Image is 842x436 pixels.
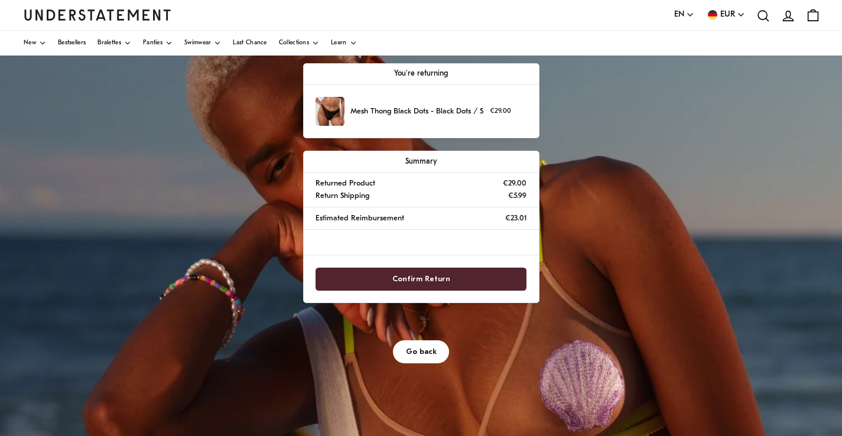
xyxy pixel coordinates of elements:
[58,40,86,46] span: Bestsellers
[316,212,404,224] p: Estimated Reimbursement
[350,105,483,118] p: Mesh Thong Black Dots - Black Dots / S
[97,31,131,56] a: Bralettes
[316,190,369,202] p: Return Shipping
[674,8,694,21] button: EN
[720,8,735,21] span: EUR
[316,155,526,168] p: Summary
[97,40,121,46] span: Bralettes
[331,40,347,46] span: Learn
[279,31,319,56] a: Collections
[143,31,173,56] a: Panties
[24,9,171,20] a: Understatement Homepage
[184,40,211,46] span: Swimwear
[392,268,450,290] span: Confirm Return
[406,341,437,363] span: Go back
[184,31,221,56] a: Swimwear
[316,67,526,80] p: You're returning
[316,97,344,126] img: DOTS-STR-004_zalando_3-crop.jpg
[508,190,526,202] p: €5.99
[143,40,162,46] span: Panties
[331,31,357,56] a: Learn
[24,31,46,56] a: New
[393,340,450,363] button: Go back
[505,212,526,224] p: €23.01
[279,40,309,46] span: Collections
[706,8,745,21] button: EUR
[316,268,526,291] button: Confirm Return
[490,106,511,117] p: €29.00
[233,31,266,56] a: Last Chance
[24,40,36,46] span: New
[316,177,375,190] p: Returned Product
[58,31,86,56] a: Bestsellers
[503,177,526,190] p: €29.00
[233,40,266,46] span: Last Chance
[674,8,684,21] span: EN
